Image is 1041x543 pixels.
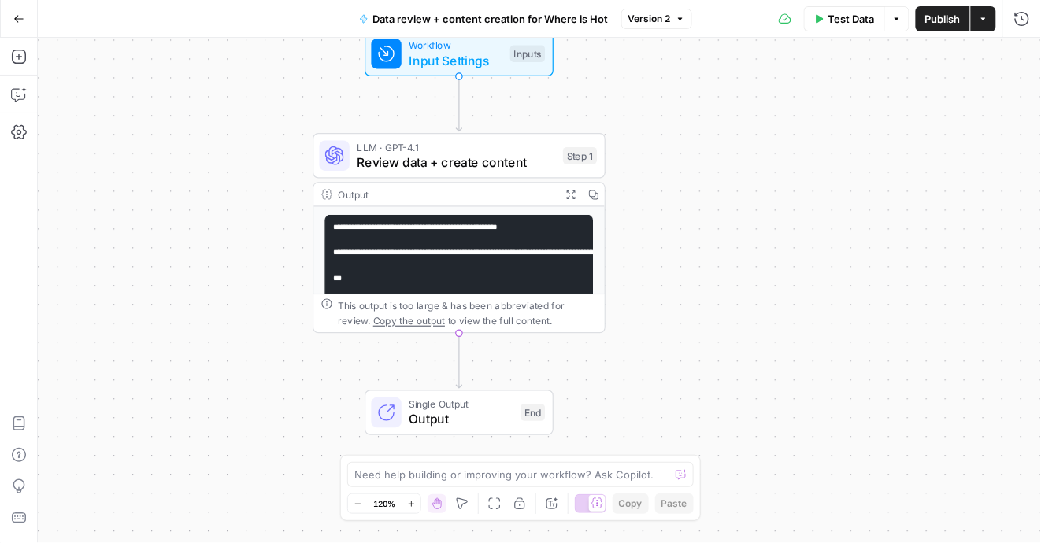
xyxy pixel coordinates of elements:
[804,6,884,31] button: Test Data
[457,76,462,131] g: Edge from start to step_1
[373,316,445,327] span: Copy the output
[313,390,606,435] div: Single OutputOutputEnd
[628,12,671,26] span: Version 2
[339,187,554,201] div: Output
[350,6,618,31] button: Data review + content creation for Where is Hot
[925,11,961,27] span: Publish
[373,11,609,27] span: Data review + content creation for Where is Hot
[621,9,692,29] button: Version 2
[916,6,970,31] button: Publish
[313,31,606,76] div: WorkflowInput SettingsInputs
[373,497,395,510] span: 120%
[357,153,556,172] span: Review data + create content
[409,51,503,70] span: Input Settings
[339,298,598,328] div: This output is too large & has been abbreviated for review. to view the full content.
[613,493,649,514] button: Copy
[563,147,597,164] div: Step 1
[520,404,545,421] div: End
[409,38,503,53] span: Workflow
[357,139,556,154] span: LLM · GPT-4.1
[655,493,694,514] button: Paste
[661,497,687,511] span: Paste
[619,497,643,511] span: Copy
[828,11,875,27] span: Test Data
[409,397,513,412] span: Single Output
[457,333,462,388] g: Edge from step_1 to end
[510,45,545,62] div: Inputs
[409,410,513,429] span: Output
